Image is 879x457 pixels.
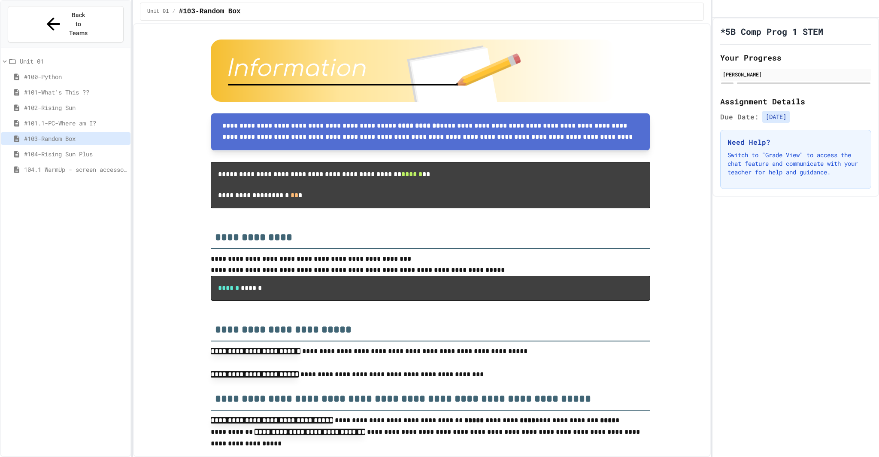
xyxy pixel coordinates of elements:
[24,165,127,174] span: 104.1 WarmUp - screen accessors
[179,6,241,17] span: #103-Random Box
[720,95,871,107] h2: Assignment Details
[24,119,127,128] span: #101.1-PC-Where am I?
[723,70,869,78] div: [PERSON_NAME]
[24,72,127,81] span: #100-Python
[720,112,759,122] span: Due Date:
[20,57,127,66] span: Unit 01
[762,111,790,123] span: [DATE]
[68,11,88,38] span: Back to Teams
[147,8,169,15] span: Unit 01
[24,134,127,143] span: #103-Random Box
[24,149,127,158] span: #104-Rising Sun Plus
[24,103,127,112] span: #102-Rising Sun
[727,151,864,177] p: Switch to "Grade View" to access the chat feature and communicate with your teacher for help and ...
[727,137,864,147] h3: Need Help?
[172,8,175,15] span: /
[720,25,823,37] h1: *5B Comp Prog 1 STEM
[8,6,124,43] button: Back to Teams
[24,88,127,97] span: #101-What's This ??
[720,52,871,64] h2: Your Progress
